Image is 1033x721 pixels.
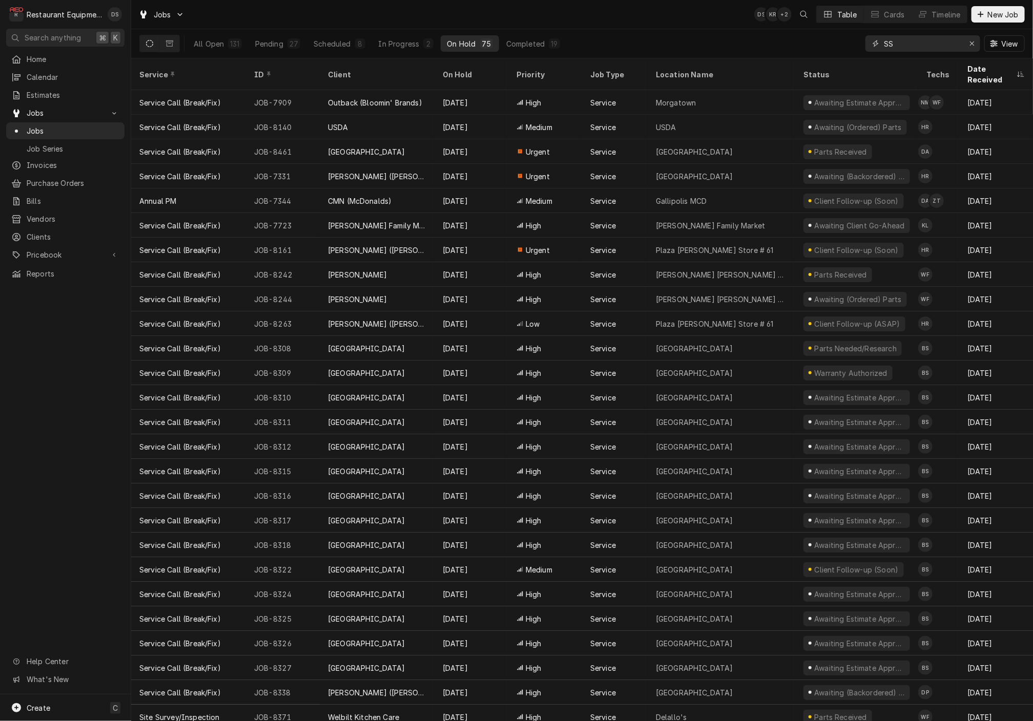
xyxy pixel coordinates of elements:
[506,38,545,49] div: Completed
[813,171,906,182] div: Awaiting (Backordered) Parts
[290,38,298,49] div: 27
[918,415,933,429] div: Bryan Sanders's Avatar
[435,238,508,262] div: [DATE]
[108,7,122,22] div: DS
[328,171,426,182] div: [PERSON_NAME] ([PERSON_NAME])
[27,54,119,65] span: Home
[959,459,1033,483] div: [DATE]
[656,466,733,477] div: [GEOGRAPHIC_DATA]
[918,194,933,208] div: DA
[139,319,221,329] div: Service Call (Break/Fix)
[328,122,348,133] div: USDA
[246,410,320,434] div: JOB-8311
[246,115,320,139] div: JOB-8140
[813,294,902,305] div: Awaiting (Ordered) Parts
[6,228,125,245] a: Clients
[918,169,933,183] div: HR
[590,540,616,550] div: Service
[590,122,616,133] div: Service
[27,249,104,260] span: Pricebook
[526,441,542,452] span: High
[813,491,906,501] div: Awaiting Estimate Approval
[139,97,221,108] div: Service Call (Break/Fix)
[884,9,905,20] div: Cards
[113,32,118,43] span: K
[27,268,119,279] span: Reports
[590,392,616,403] div: Service
[918,144,933,159] div: Dakota Arthur's Avatar
[813,196,899,206] div: Client Follow-up (Soon)
[6,69,125,86] a: Calendar
[526,466,542,477] span: High
[246,385,320,410] div: JOB-8310
[964,35,980,52] button: Erase input
[590,466,616,477] div: Service
[435,385,508,410] div: [DATE]
[435,188,508,213] div: [DATE]
[929,95,944,110] div: Wesley Fisher's Avatar
[6,210,125,227] a: Vendors
[139,368,221,378] div: Service Call (Break/Fix)
[139,196,176,206] div: Annual PM
[246,164,320,188] div: JOB-7331
[27,90,119,100] span: Estimates
[425,38,431,49] div: 2
[154,9,171,20] span: Jobs
[139,343,221,354] div: Service Call (Break/Fix)
[918,439,933,454] div: BS
[959,238,1033,262] div: [DATE]
[656,343,733,354] div: [GEOGRAPHIC_DATA]
[918,95,933,110] div: NM
[435,434,508,459] div: [DATE]
[9,7,24,22] div: Restaurant Equipment Diagnostics's Avatar
[590,220,616,231] div: Service
[918,267,933,282] div: WF
[314,38,350,49] div: Scheduled
[108,7,122,22] div: Derek Stewart's Avatar
[526,245,550,256] span: Urgent
[754,7,769,22] div: DS
[139,417,221,428] div: Service Call (Break/Fix)
[328,491,405,501] div: [GEOGRAPHIC_DATA]
[929,194,944,208] div: ZT
[328,146,405,157] div: [GEOGRAPHIC_DATA]
[328,294,387,305] div: [PERSON_NAME]
[803,69,908,80] div: Status
[959,385,1033,410] div: [DATE]
[656,491,733,501] div: [GEOGRAPHIC_DATA]
[526,122,552,133] span: Medium
[254,69,309,80] div: ID
[526,220,542,231] span: High
[246,311,320,336] div: JOB-8263
[6,193,125,209] a: Bills
[435,459,508,483] div: [DATE]
[139,69,236,80] div: Service
[929,95,944,110] div: WF
[918,390,933,405] div: BS
[656,540,733,550] div: [GEOGRAPHIC_DATA]
[959,410,1033,434] div: [DATE]
[656,245,774,256] div: Plaza [PERSON_NAME] Store # 61
[590,146,616,157] div: Service
[328,343,405,354] div: [GEOGRAPHIC_DATA]
[194,38,224,49] div: All Open
[328,97,422,108] div: Outback (Bloomin' Brands)
[139,220,221,231] div: Service Call (Break/Fix)
[918,439,933,454] div: Bryan Sanders's Avatar
[918,489,933,503] div: Bryan Sanders's Avatar
[959,164,1033,188] div: [DATE]
[435,164,508,188] div: [DATE]
[6,104,125,121] a: Go to Jobs
[9,7,24,22] div: R
[328,319,426,329] div: [PERSON_NAME] ([PERSON_NAME])
[656,319,774,329] div: Plaza [PERSON_NAME] Store # 61
[918,562,933,577] div: BS
[656,368,733,378] div: [GEOGRAPHIC_DATA]
[918,95,933,110] div: Nick Masturzo's Avatar
[246,483,320,508] div: JOB-8316
[918,538,933,552] div: Bryan Sanders's Avatar
[918,120,933,134] div: Hunter Ralston's Avatar
[139,515,221,526] div: Service Call (Break/Fix)
[984,35,1025,52] button: View
[590,368,616,378] div: Service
